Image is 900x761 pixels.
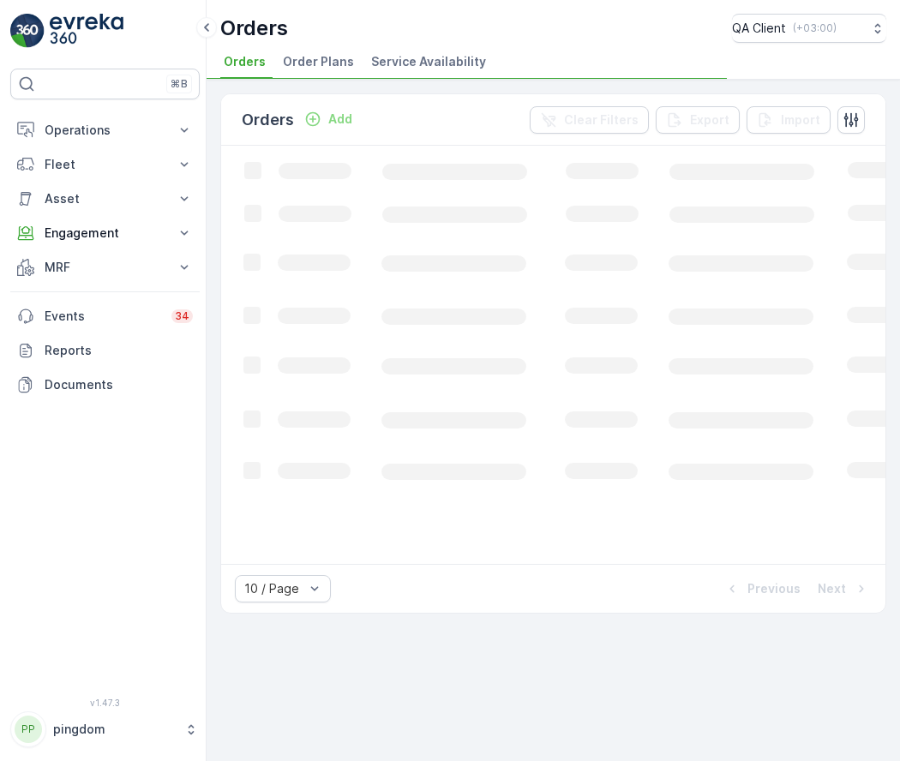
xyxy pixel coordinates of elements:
[15,716,42,743] div: PP
[747,580,801,597] p: Previous
[690,111,729,129] p: Export
[10,299,200,333] a: Events34
[10,182,200,216] button: Asset
[10,14,45,48] img: logo
[10,113,200,147] button: Operations
[45,190,165,207] p: Asset
[722,578,802,599] button: Previous
[45,259,165,276] p: MRF
[10,368,200,402] a: Documents
[242,108,294,132] p: Orders
[45,122,165,139] p: Operations
[10,333,200,368] a: Reports
[45,225,165,242] p: Engagement
[175,309,189,323] p: 34
[732,20,786,37] p: QA Client
[816,578,872,599] button: Next
[45,376,193,393] p: Documents
[564,111,639,129] p: Clear Filters
[328,111,352,128] p: Add
[656,106,740,134] button: Export
[10,698,200,708] span: v 1.47.3
[818,580,846,597] p: Next
[10,216,200,250] button: Engagement
[45,156,165,173] p: Fleet
[793,21,837,35] p: ( +03:00 )
[283,53,354,70] span: Order Plans
[220,15,288,42] p: Orders
[45,342,193,359] p: Reports
[747,106,831,134] button: Import
[10,711,200,747] button: PPpingdom
[224,53,266,70] span: Orders
[297,109,359,129] button: Add
[10,250,200,285] button: MRF
[50,14,123,48] img: logo_light-DOdMpM7g.png
[781,111,820,129] p: Import
[45,308,161,325] p: Events
[53,721,176,738] p: pingdom
[171,77,188,91] p: ⌘B
[371,53,486,70] span: Service Availability
[10,147,200,182] button: Fleet
[732,14,886,43] button: QA Client(+03:00)
[530,106,649,134] button: Clear Filters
